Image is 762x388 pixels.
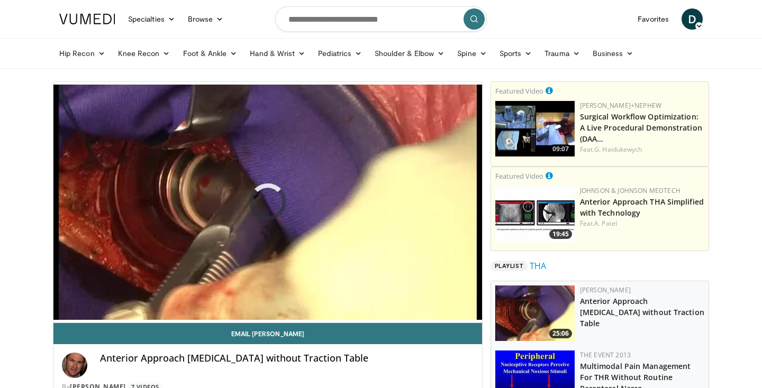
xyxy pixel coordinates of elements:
[312,43,368,64] a: Pediatrics
[495,285,575,341] a: 25:06
[549,229,572,239] span: 19:45
[495,186,575,242] img: 06bb1c17-1231-4454-8f12-6191b0b3b81a.150x105_q85_crop-smart_upscale.jpg
[495,186,575,242] a: 19:45
[491,261,528,271] span: Playlist
[53,323,482,344] a: Email [PERSON_NAME]
[586,43,640,64] a: Business
[580,219,704,228] div: Feat.
[493,43,539,64] a: Sports
[594,145,642,154] a: G. Haidukewych
[243,43,312,64] a: Hand & Wrist
[580,197,704,218] a: Anterior Approach THA Simplified with Technology
[495,86,543,96] small: Featured Video
[580,186,681,195] a: Johnson & Johnson MedTech
[182,8,230,30] a: Browse
[580,350,631,359] a: The Event 2013
[112,43,177,64] a: Knee Recon
[275,6,487,32] input: Search topics, interventions
[122,8,182,30] a: Specialties
[177,43,244,64] a: Foot & Ankle
[530,260,546,272] a: THA
[368,43,451,64] a: Shoulder & Elbow
[538,43,586,64] a: Trauma
[549,329,572,338] span: 25:06
[495,171,543,181] small: Featured Video
[580,145,704,154] div: Feat.
[495,101,575,156] a: 09:07
[549,144,572,154] span: 09:07
[631,8,675,30] a: Favorites
[495,285,575,341] img: 9upAlZOa1Rr5wgaX4xMDoxOmdtO40mAx.150x105_q85_crop-smart_upscale.jpg
[594,219,617,228] a: A. Patel
[53,82,482,323] video-js: Video Player
[59,14,115,24] img: VuMedi Logo
[580,101,661,110] a: [PERSON_NAME]+Nephew
[62,353,87,378] img: Avatar
[682,8,703,30] a: D
[580,112,702,144] a: Surgical Workflow Optimization: A Live Procedural Demonstration (DAA…
[495,101,575,156] img: bcfc90b5-8c69-4b20-afee-af4c0acaf118.150x105_q85_crop-smart_upscale.jpg
[580,285,631,294] a: [PERSON_NAME]
[451,43,493,64] a: Spine
[100,353,474,364] h4: Anterior Approach [MEDICAL_DATA] without Traction Table
[53,43,112,64] a: Hip Recon
[580,296,704,328] a: Anterior Approach [MEDICAL_DATA] without Traction Table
